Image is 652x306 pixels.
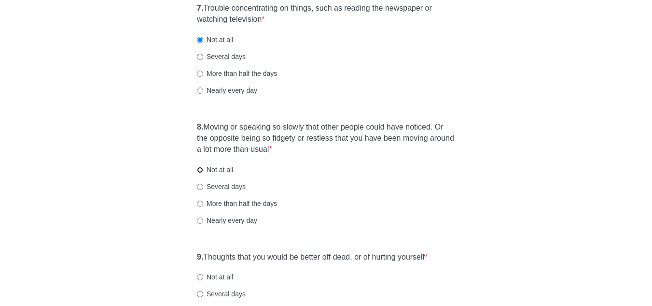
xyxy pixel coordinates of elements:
[197,37,203,43] input: Not at all
[197,289,246,299] label: Several days
[197,216,257,225] label: Nearly every day
[197,274,203,280] input: Not at all
[197,184,203,190] input: Several days
[197,272,233,282] label: Not at all
[197,87,203,94] input: Nearly every day
[197,69,277,78] label: More than half the days
[197,253,203,261] strong: 9.
[197,86,257,95] label: Nearly every day
[197,291,203,297] input: Several days
[197,218,203,224] input: Nearly every day
[197,35,233,44] label: Not at all
[197,4,203,12] strong: 7.
[197,165,233,175] label: Not at all
[197,52,246,61] label: Several days
[197,199,277,208] label: More than half the days
[197,122,455,155] label: Moving or speaking so slowly that other people could have noticed. Or the opposite being so fidge...
[197,123,203,131] strong: 8.
[197,201,203,207] input: More than half the days
[197,3,455,25] label: Trouble concentrating on things, such as reading the newspaper or watching television
[197,167,203,173] input: Not at all
[197,54,203,60] input: Several days
[197,182,246,191] label: Several days
[197,252,428,263] label: Thoughts that you would be better off dead, or of hurting yourself
[197,71,203,77] input: More than half the days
